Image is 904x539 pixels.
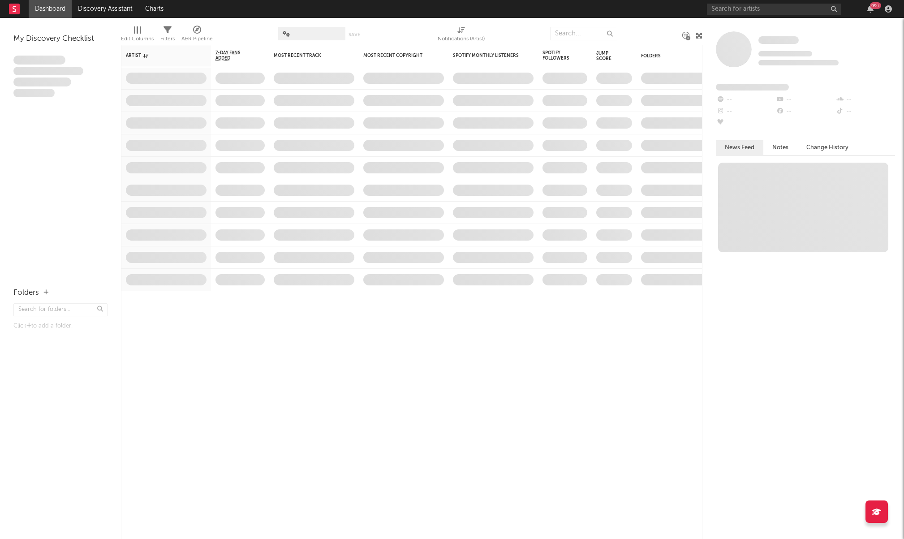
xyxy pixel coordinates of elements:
[181,22,213,48] div: A&R Pipeline
[160,22,175,48] div: Filters
[181,34,213,44] div: A&R Pipeline
[835,106,895,117] div: --
[13,78,71,86] span: Praesent ac interdum
[797,140,857,155] button: Change History
[438,34,485,44] div: Notifications (Artist)
[870,2,881,9] div: 99 +
[215,50,251,61] span: 7-Day Fans Added
[13,89,55,98] span: Aliquam viverra
[707,4,841,15] input: Search for artists
[775,94,835,106] div: --
[758,36,799,44] span: Some Artist
[13,321,108,332] div: Click to add a folder.
[716,84,789,91] span: Fans Added by Platform
[550,27,617,40] input: Search...
[867,5,874,13] button: 99+
[453,53,520,58] div: Spotify Monthly Listeners
[363,53,430,58] div: Most Recent Copyright
[758,36,799,45] a: Some Artist
[835,94,895,106] div: --
[121,34,154,44] div: Edit Columns
[763,140,797,155] button: Notes
[13,67,83,76] span: Integer aliquet in purus et
[438,22,485,48] div: Notifications (Artist)
[596,51,619,61] div: Jump Score
[160,34,175,44] div: Filters
[126,53,193,58] div: Artist
[13,288,39,298] div: Folders
[641,53,708,59] div: Folders
[716,140,763,155] button: News Feed
[274,53,341,58] div: Most Recent Track
[349,32,360,37] button: Save
[716,117,775,129] div: --
[758,51,812,56] span: Tracking Since: [DATE]
[775,106,835,117] div: --
[13,56,65,65] span: Lorem ipsum dolor
[542,50,574,61] div: Spotify Followers
[13,303,108,316] input: Search for folders...
[758,60,839,65] span: 0 fans last week
[121,22,154,48] div: Edit Columns
[13,34,108,44] div: My Discovery Checklist
[716,94,775,106] div: --
[716,106,775,117] div: --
